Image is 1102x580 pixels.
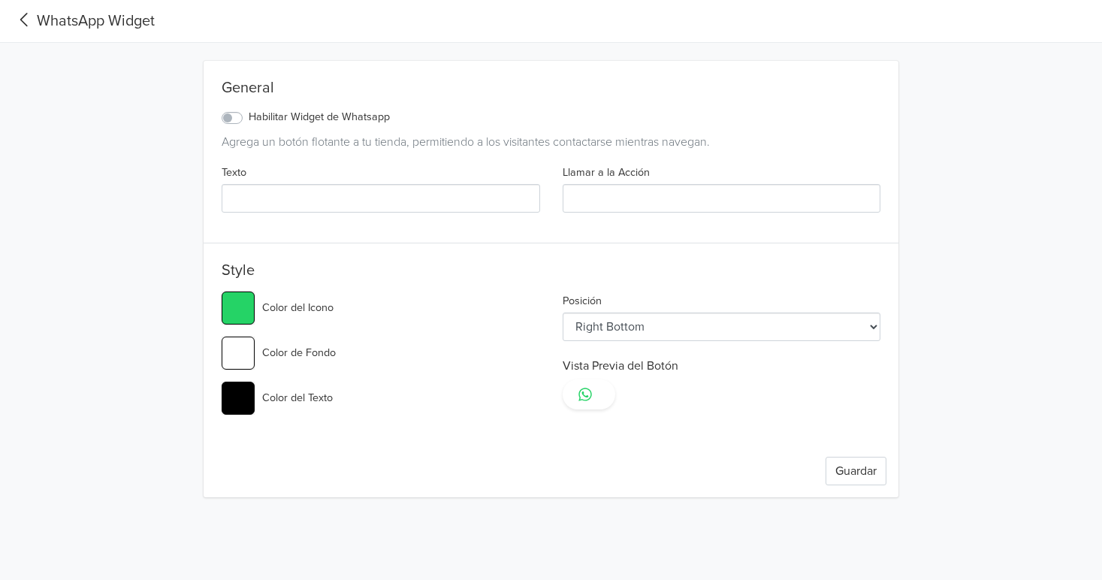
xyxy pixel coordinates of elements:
[222,165,246,181] label: Texto
[262,300,334,316] label: Color del Icono
[262,390,333,406] label: Color del Texto
[262,345,336,361] label: Color de Fondo
[563,359,881,373] h6: Vista Previa del Botón
[12,10,155,32] a: WhatsApp Widget
[826,457,886,485] button: Guardar
[563,293,602,310] label: Posición
[249,109,390,125] label: Habilitar Widget de Whatsapp
[222,79,880,103] div: General
[222,261,880,285] h5: Style
[222,133,880,151] div: Agrega un botón flotante a tu tienda, permitiendo a los visitantes contactarse mientras navegan.
[563,165,650,181] label: Llamar a la Acción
